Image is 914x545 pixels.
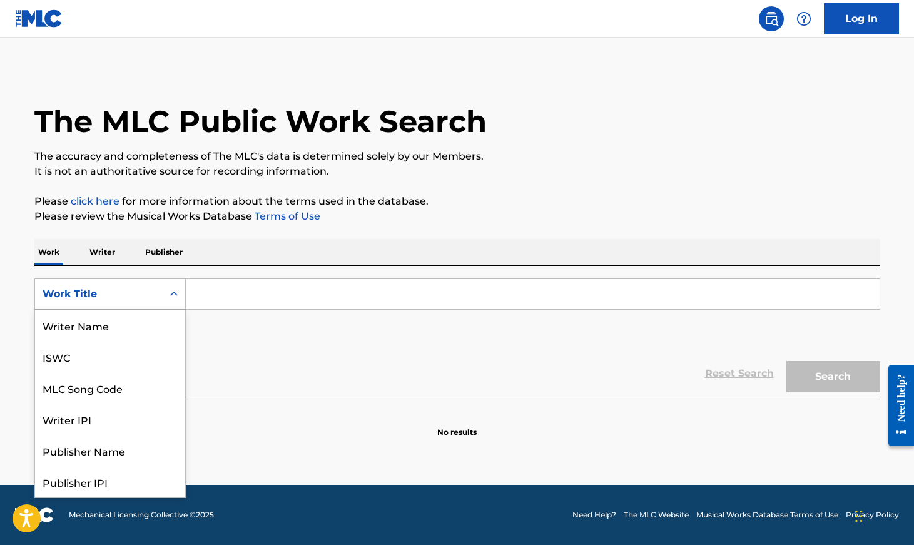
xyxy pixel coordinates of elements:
p: Publisher [141,239,186,265]
div: ISWC [35,341,185,372]
iframe: Chat Widget [851,485,914,545]
a: Musical Works Database Terms of Use [696,509,838,521]
form: Search Form [34,278,880,399]
div: Writer Name [35,310,185,341]
div: Work Title [43,287,155,302]
div: Publisher IPI [35,466,185,497]
a: Need Help? [572,509,616,521]
a: Public Search [759,6,784,31]
p: Work [34,239,63,265]
img: MLC Logo [15,9,63,28]
p: The accuracy and completeness of The MLC's data is determined solely by our Members. [34,149,880,164]
p: Please for more information about the terms used in the database. [34,194,880,209]
h1: The MLC Public Work Search [34,103,487,140]
div: Drag [855,497,863,535]
iframe: Resource Center [879,355,914,456]
a: Log In [824,3,899,34]
img: search [764,11,779,26]
span: Mechanical Licensing Collective © 2025 [69,509,214,521]
a: Terms of Use [252,210,320,222]
div: Publisher Name [35,435,185,466]
div: MLC Song Code [35,372,185,404]
div: Writer IPI [35,404,185,435]
p: Writer [86,239,119,265]
a: Privacy Policy [846,509,899,521]
a: The MLC Website [624,509,689,521]
p: It is not an authoritative source for recording information. [34,164,880,179]
p: Please review the Musical Works Database [34,209,880,224]
a: click here [71,195,119,207]
div: Help [791,6,816,31]
img: logo [15,507,54,522]
img: help [796,11,811,26]
p: No results [437,412,477,438]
